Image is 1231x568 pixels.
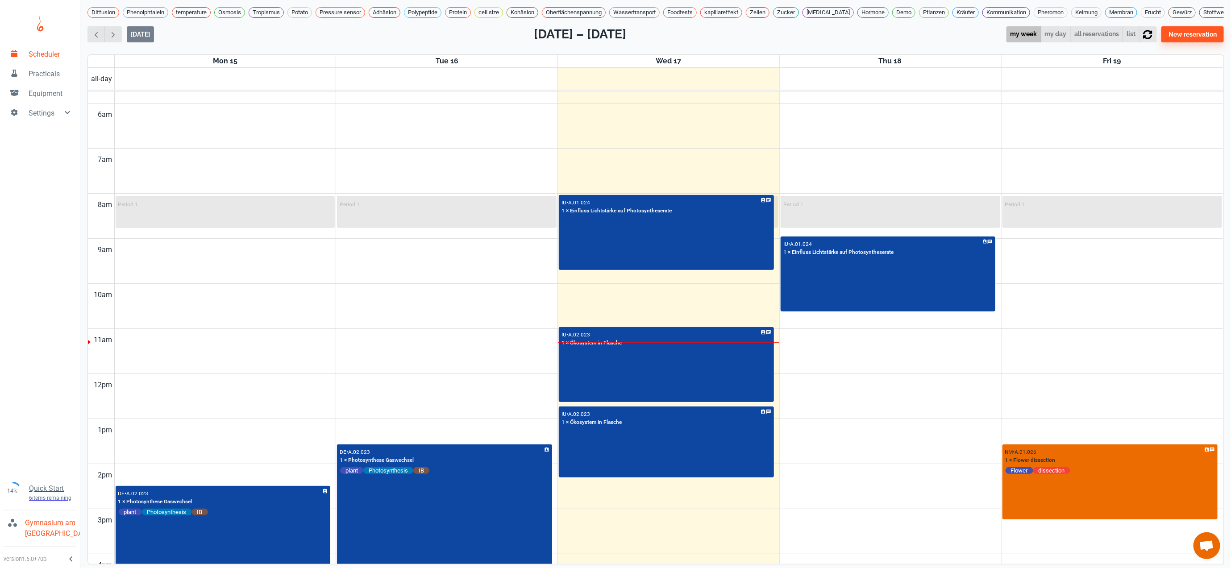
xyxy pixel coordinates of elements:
span: IB [192,508,208,516]
div: Phenolphtalein [123,7,168,18]
span: Demo [893,8,915,17]
span: IB [413,467,429,474]
div: 12pm [92,374,114,396]
div: Gewürz [1169,7,1196,18]
div: Demo [892,7,915,18]
span: Kräuter [953,8,978,17]
span: Frucht [1141,8,1164,17]
p: A.01.024 [790,241,812,247]
p: NM • [1005,449,1015,455]
span: Adhäsion [369,8,400,17]
div: temperature [172,7,211,18]
p: A.02.023 [568,411,590,417]
div: 10am [92,284,114,306]
div: Zellen [746,7,769,18]
button: Next week [104,26,122,43]
span: Photosynthesis [142,508,192,516]
div: 9am [96,239,114,261]
span: Flower [1006,467,1033,474]
span: Photosynthesis [363,467,413,474]
button: refresh [1139,26,1156,43]
span: Polypeptide [404,8,441,17]
div: 8am [96,194,114,216]
p: 1 × Ökosystem in Flasche [561,339,622,347]
div: Kohäsion [507,7,538,18]
p: 1 × Einfluss Lichtstärke auf Photosyntheserate [783,249,894,257]
button: [DATE] [127,26,154,42]
span: Osmosis [215,8,245,17]
div: kapillareffekt [700,7,742,18]
a: September 19, 2025 [1102,55,1123,67]
span: Foodtests [664,8,696,17]
div: Chat öffnen [1194,532,1220,559]
button: New reservation [1161,26,1224,42]
button: Previous week [87,26,105,43]
div: Pflanzen [919,7,949,18]
p: A.01.026 [1015,449,1037,455]
p: DE • [118,490,127,497]
div: Oberflächenspannung [542,7,606,18]
div: [MEDICAL_DATA] [803,7,854,18]
span: Keimung [1072,8,1101,17]
a: September 15, 2025 [211,55,239,67]
p: 1 × Photosynthese Gaswechsel [118,498,192,506]
span: cell size [475,8,503,17]
p: DE • [340,449,348,455]
div: cell size [474,7,503,18]
div: Potato [287,7,312,18]
span: Protein [445,8,470,17]
div: 11am [92,329,114,351]
div: Pressure sensor [316,7,365,18]
div: Wassertransport [609,7,660,18]
p: 1 × Einfluss Lichtstärke auf Photosyntheserate [561,207,672,215]
span: Wassertransport [610,8,659,17]
div: Membran [1105,7,1137,18]
button: my day [1041,26,1071,43]
span: [MEDICAL_DATA] [803,8,853,17]
p: Period 1 [340,201,360,207]
p: A.02.023 [348,449,370,455]
span: plant [119,508,142,516]
p: 1 × Photosynthese Gaswechsel [340,456,414,464]
span: all-day [90,74,114,84]
span: temperature [172,8,210,17]
button: my week [1006,26,1041,43]
div: Diffusion [87,7,119,18]
div: dissection [1033,467,1070,474]
div: Kommunikation [982,7,1030,18]
p: Period 1 [118,201,138,207]
span: Phenolphtalein [123,8,168,17]
p: A.02.023 [568,332,590,338]
span: Zucker [774,8,798,17]
div: Kräuter [952,7,979,18]
div: 6am [96,104,114,126]
div: Polypeptide [404,7,441,18]
div: Tropismus [249,7,284,18]
button: all reservations [1070,26,1123,43]
a: September 18, 2025 [877,55,904,67]
div: Protein [445,7,471,18]
div: 2pm [96,464,114,486]
h2: [DATE] – [DATE] [534,25,626,44]
div: Foodtests [663,7,697,18]
div: 3pm [96,509,114,531]
p: A.01.024 [568,199,590,206]
p: IU • [783,241,790,247]
span: Kommunikation [983,8,1030,17]
div: Pheromon [1034,7,1068,18]
p: A.02.023 [127,490,149,497]
div: Adhäsion [369,7,400,18]
span: Zellen [746,8,769,17]
p: IU • [561,199,568,206]
span: plant [340,467,363,474]
button: list [1123,26,1140,43]
div: Frucht [1141,7,1165,18]
span: Tropismus [249,8,283,17]
span: Kohäsion [507,8,538,17]
a: September 16, 2025 [434,55,460,67]
div: Osmosis [214,7,245,18]
div: Keimung [1071,7,1102,18]
span: Potato [288,8,312,17]
span: Gewürz [1169,8,1195,17]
